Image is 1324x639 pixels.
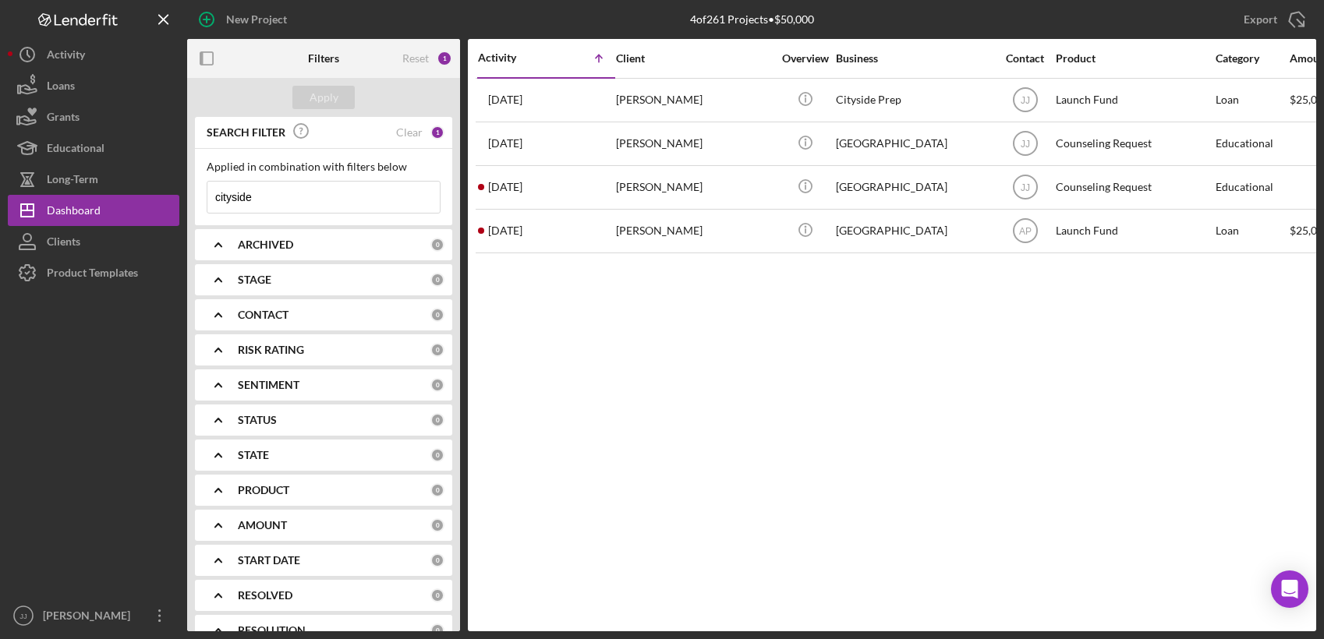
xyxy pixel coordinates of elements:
div: Loans [47,70,75,105]
div: Loan [1216,210,1288,252]
div: Product [1056,52,1212,65]
div: [PERSON_NAME] [616,79,772,121]
div: 0 [430,413,444,427]
div: 0 [430,448,444,462]
div: 4 of 261 Projects • $50,000 [690,13,814,26]
div: 0 [430,588,444,602]
text: JJ [1021,182,1030,193]
div: 0 [430,238,444,252]
b: SEARCH FILTER [207,126,285,139]
button: Educational [8,132,179,164]
time: 2025-05-21 23:17 [488,224,522,237]
button: JJ[PERSON_NAME] [8,600,179,631]
div: Loan [1216,79,1288,121]
div: 0 [430,553,444,567]
div: Educational [1216,167,1288,208]
div: Category [1216,52,1288,65]
button: Loans [8,70,179,101]
text: JJ [1021,95,1030,106]
div: Clients [47,226,80,261]
text: JJ [1021,139,1030,150]
div: [PERSON_NAME] [616,123,772,164]
div: Launch Fund [1056,210,1212,252]
div: Applied in combination with filters below [207,161,441,173]
button: Long-Term [8,164,179,195]
div: Apply [310,86,338,109]
div: Overview [776,52,834,65]
div: Dashboard [47,195,101,230]
div: 0 [430,483,444,497]
b: START DATE [238,554,300,567]
button: Product Templates [8,257,179,288]
div: 1 [437,51,452,66]
time: 2024-05-15 15:20 [488,137,522,150]
div: [GEOGRAPHIC_DATA] [836,210,992,252]
b: STATE [238,449,269,461]
div: [PERSON_NAME] [616,210,772,252]
div: Reset [402,52,429,65]
b: RISK RATING [238,344,304,356]
div: 0 [430,343,444,357]
div: Educational [1216,123,1288,164]
button: Dashboard [8,195,179,226]
div: [PERSON_NAME] [39,600,140,635]
b: STATUS [238,414,277,426]
b: STAGE [238,274,271,286]
b: RESOLUTION [238,624,306,637]
div: 1 [430,125,444,139]
div: Counseling Request [1056,123,1212,164]
div: Open Intercom Messenger [1271,570,1308,608]
div: [PERSON_NAME] [616,167,772,208]
b: RESOLVED [238,589,292,602]
b: Filters [308,52,339,65]
text: AP [1018,226,1031,237]
div: Long-Term [47,164,98,199]
div: Educational [47,132,104,168]
time: 2024-04-30 13:39 [488,94,522,106]
button: Export [1228,4,1316,35]
div: Launch Fund [1056,79,1212,121]
b: PRODUCT [238,484,289,496]
div: 0 [430,273,444,287]
b: SENTIMENT [238,379,299,391]
div: Product Templates [47,257,138,292]
time: 2025-05-21 22:30 [488,181,522,193]
div: Contact [996,52,1054,65]
div: 0 [430,623,444,637]
div: Grants [47,101,80,136]
b: ARCHIVED [238,238,293,251]
div: Clear [396,126,423,139]
b: AMOUNT [238,519,287,531]
b: CONTACT [238,309,289,321]
div: Export [1244,4,1277,35]
div: Client [616,52,772,65]
button: Grants [8,101,179,132]
button: Activity [8,39,179,70]
div: Activity [47,39,85,74]
div: New Project [226,4,287,35]
div: 0 [430,518,444,532]
div: Cityside Prep [836,79,992,121]
div: [GEOGRAPHIC_DATA] [836,167,992,208]
div: Business [836,52,992,65]
button: Apply [292,86,355,109]
div: 0 [430,308,444,322]
div: Counseling Request [1056,167,1212,208]
text: JJ [19,612,27,620]
button: New Project [187,4,303,35]
div: [GEOGRAPHIC_DATA] [836,123,992,164]
button: Clients [8,226,179,257]
div: 0 [430,378,444,392]
div: Activity [478,51,547,64]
